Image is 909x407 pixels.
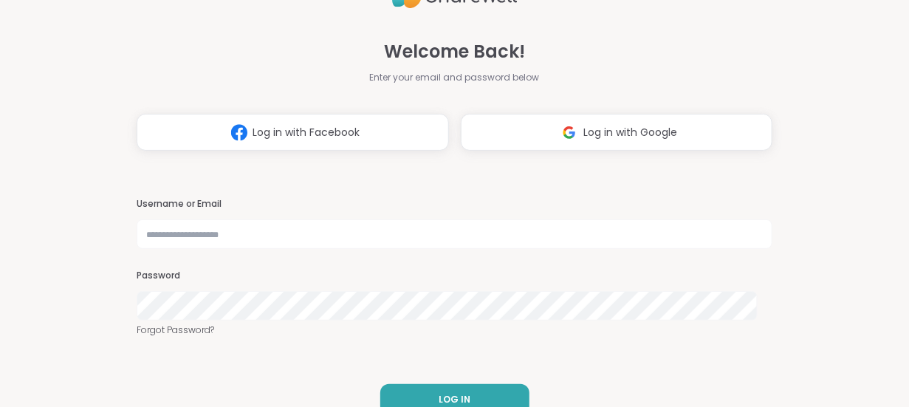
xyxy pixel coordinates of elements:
img: ShareWell Logomark [225,119,253,146]
a: Forgot Password? [137,324,773,337]
button: Log in with Google [461,114,773,151]
button: Log in with Facebook [137,114,449,151]
span: LOG IN [439,393,470,406]
span: Log in with Facebook [253,125,360,140]
img: ShareWell Logomark [555,119,583,146]
span: Enter your email and password below [370,71,540,84]
span: Welcome Back! [384,38,525,65]
h3: Password [137,270,773,282]
span: Log in with Google [583,125,677,140]
h3: Username or Email [137,198,773,211]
